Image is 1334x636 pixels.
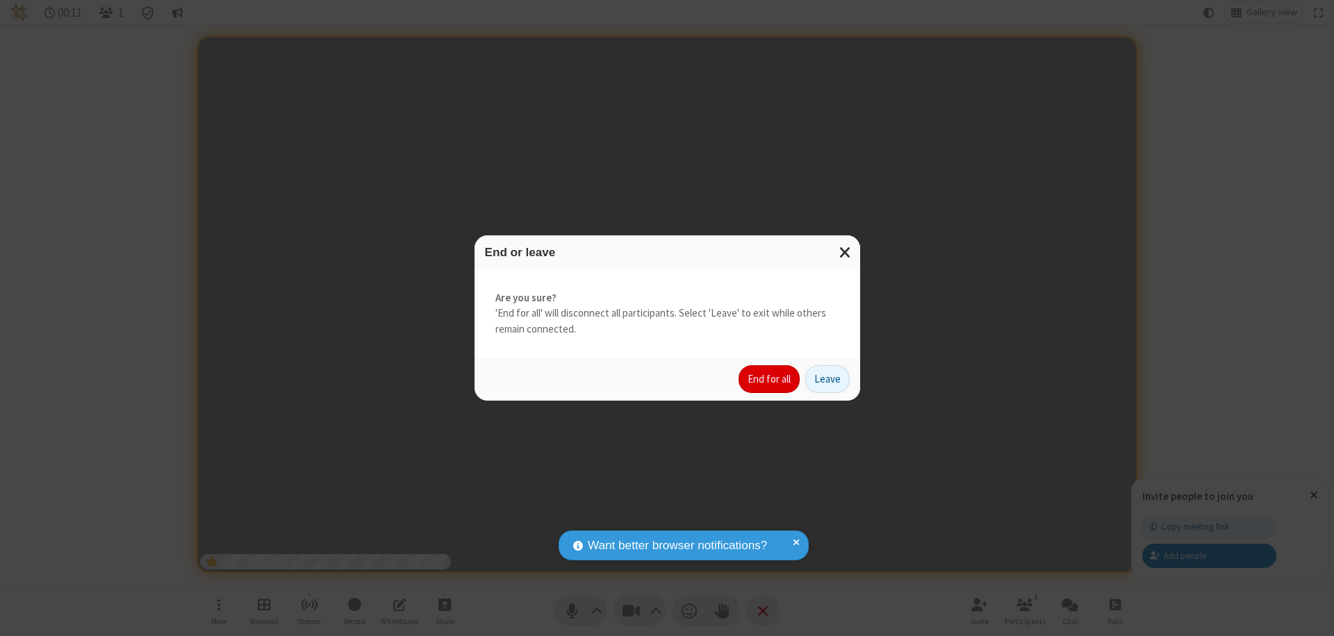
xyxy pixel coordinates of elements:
button: Leave [805,365,850,393]
h3: End or leave [485,246,850,259]
div: 'End for all' will disconnect all participants. Select 'Leave' to exit while others remain connec... [475,269,860,358]
strong: Are you sure? [495,290,839,306]
span: Want better browser notifications? [588,537,767,555]
button: End for all [739,365,800,393]
button: Close modal [831,235,860,269]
